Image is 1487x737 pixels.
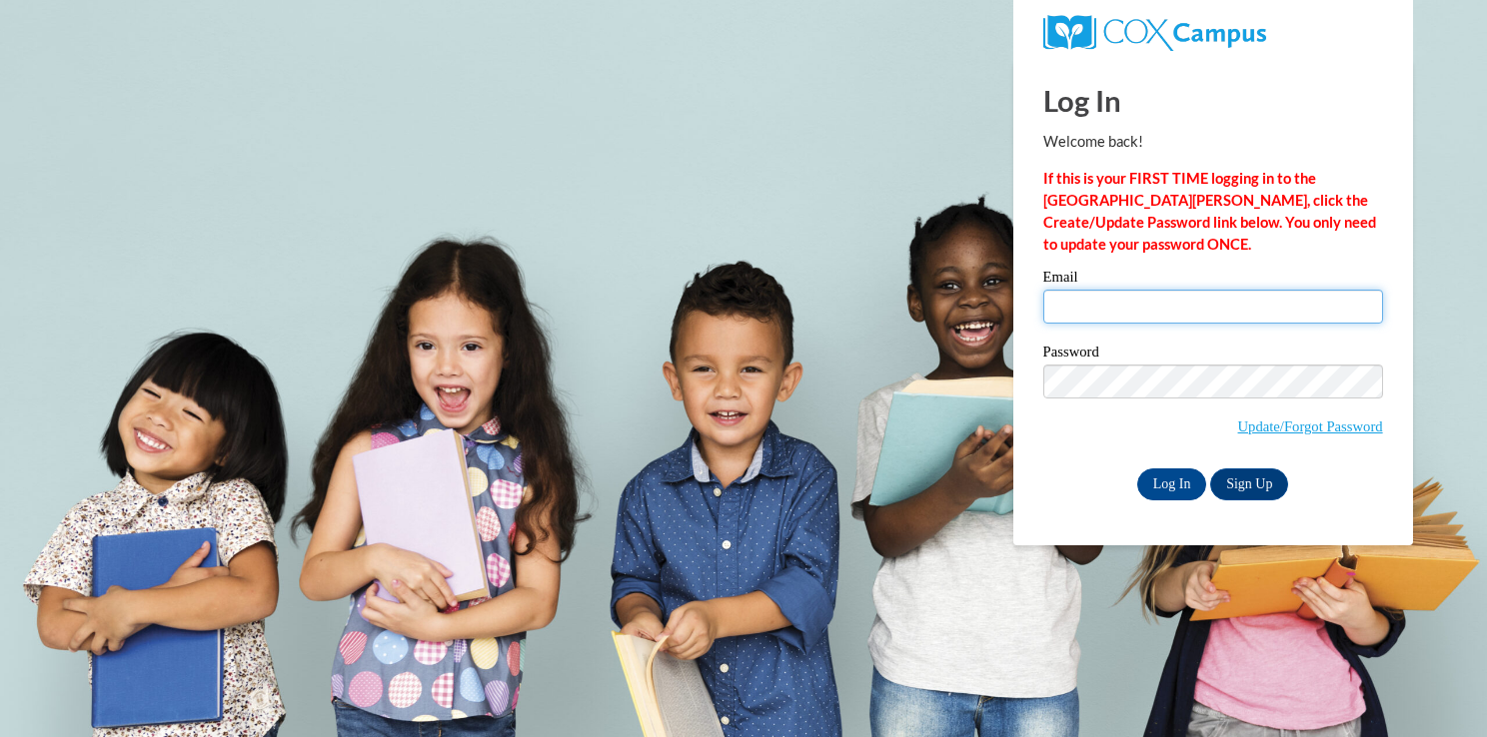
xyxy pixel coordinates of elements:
p: Welcome back! [1043,131,1383,153]
img: COX Campus [1043,15,1266,51]
label: Password [1043,345,1383,365]
input: Log In [1137,468,1207,500]
label: Email [1043,270,1383,290]
a: Update/Forgot Password [1238,418,1383,434]
a: Sign Up [1210,468,1288,500]
strong: If this is your FIRST TIME logging in to the [GEOGRAPHIC_DATA][PERSON_NAME], click the Create/Upd... [1043,170,1376,253]
a: COX Campus [1043,23,1266,40]
h1: Log In [1043,80,1383,121]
